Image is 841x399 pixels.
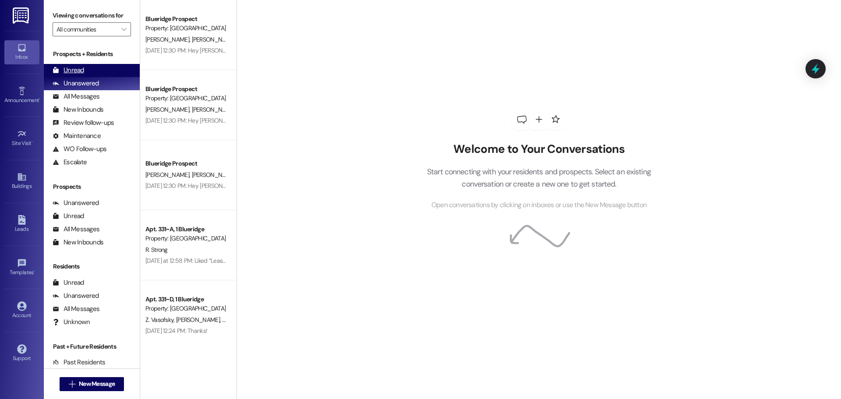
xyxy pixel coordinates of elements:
[44,49,140,59] div: Prospects + Residents
[34,268,35,274] span: •
[53,158,87,167] div: Escalate
[53,79,99,88] div: Unanswered
[44,262,140,271] div: Residents
[145,159,226,168] div: Blueridge Prospect
[53,358,106,367] div: Past Residents
[4,212,39,236] a: Leads
[57,22,117,36] input: All communities
[44,182,140,191] div: Prospects
[145,234,226,243] div: Property: [GEOGRAPHIC_DATA]
[145,85,226,94] div: Blueridge Prospect
[39,96,40,102] span: •
[53,66,84,75] div: Unread
[53,118,114,127] div: Review follow-ups
[32,139,33,145] span: •
[53,212,84,221] div: Unread
[145,117,604,124] div: [DATE] 12:30 PM: Hey [PERSON_NAME] this is [PERSON_NAME]. I am just letting you know I have not r...
[69,381,75,388] i: 
[53,92,99,101] div: All Messages
[53,304,99,314] div: All Messages
[145,257,830,265] div: [DATE] at 12:58 PM: Liked “Leasing Blueridge ([GEOGRAPHIC_DATA]): Hey, everyone! I just wanted to...
[145,225,226,234] div: Apt. 331~A, 1 Blueridge
[145,106,192,113] span: [PERSON_NAME]
[4,169,39,193] a: Buildings
[413,142,664,156] h2: Welcome to Your Conversations
[53,198,99,208] div: Unanswered
[145,14,226,24] div: Blueridge Prospect
[4,40,39,64] a: Inbox
[4,299,39,322] a: Account
[145,316,176,324] span: Z. Vasofsky
[431,200,647,211] span: Open conversations by clicking on inboxes or use the New Message button
[53,105,103,114] div: New Inbounds
[53,318,90,327] div: Unknown
[145,246,168,254] span: R. Strong
[4,342,39,365] a: Support
[413,166,664,191] p: Start connecting with your residents and prospects. Select an existing conversation or create a n...
[145,295,226,304] div: Apt. 331~D, 1 Blueridge
[4,127,39,150] a: Site Visit •
[53,238,103,247] div: New Inbounds
[191,106,235,113] span: [PERSON_NAME]
[145,171,192,179] span: [PERSON_NAME]
[121,26,126,33] i: 
[176,316,223,324] span: [PERSON_NAME]
[145,304,226,313] div: Property: [GEOGRAPHIC_DATA]
[145,24,226,33] div: Property: [GEOGRAPHIC_DATA]
[191,171,235,179] span: [PERSON_NAME]
[145,46,604,54] div: [DATE] 12:30 PM: Hey [PERSON_NAME] this is [PERSON_NAME]. I am just letting you know I have not r...
[53,225,99,234] div: All Messages
[145,182,604,190] div: [DATE] 12:30 PM: Hey [PERSON_NAME] this is [PERSON_NAME]. I am just letting you know I have not r...
[53,278,84,287] div: Unread
[53,145,106,154] div: WO Follow-ups
[191,35,235,43] span: [PERSON_NAME]
[44,342,140,351] div: Past + Future Residents
[79,379,115,388] span: New Message
[53,291,99,300] div: Unanswered
[53,9,131,22] label: Viewing conversations for
[60,377,124,391] button: New Message
[13,7,31,24] img: ResiDesk Logo
[145,35,192,43] span: [PERSON_NAME]
[4,256,39,279] a: Templates •
[53,131,101,141] div: Maintenance
[145,94,226,103] div: Property: [GEOGRAPHIC_DATA]
[145,327,207,335] div: [DATE] 12:24 PM: Thanks!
